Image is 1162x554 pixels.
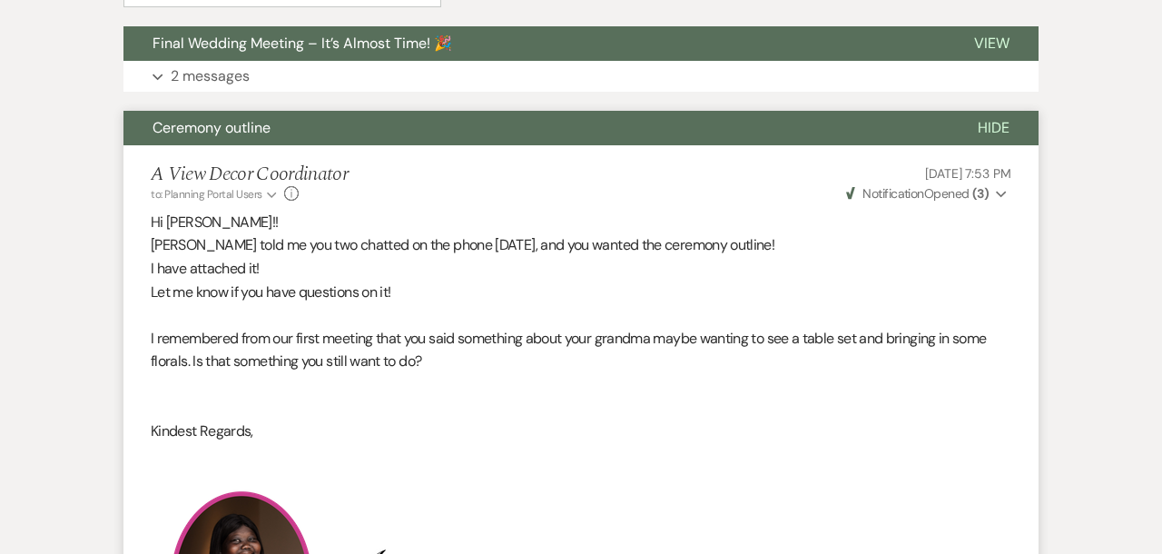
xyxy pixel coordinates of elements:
[151,211,1011,234] p: Hi [PERSON_NAME]!!
[171,64,250,88] p: 2 messages
[153,34,452,53] span: Final Wedding Meeting – It’s Almost Time! 🎉
[151,233,1011,257] p: [PERSON_NAME] told me you two chatted on the phone [DATE], and you wanted the ceremony outline!
[151,163,348,186] h5: A View Decor Coordinator
[846,185,989,202] span: Opened
[123,26,945,61] button: Final Wedding Meeting – It’s Almost Time! 🎉
[862,185,923,202] span: Notification
[151,257,1011,281] p: I have attached it!
[843,184,1011,203] button: NotificationOpened (3)
[945,26,1039,61] button: View
[151,187,262,202] span: to: Planning Portal Users
[123,111,949,145] button: Ceremony outline
[925,165,1011,182] span: [DATE] 7:53 PM
[151,281,1011,304] p: Let me know if you have questions on it!
[153,118,271,137] span: Ceremony outline
[151,420,1011,443] p: Kindest Regards,
[151,186,280,203] button: to: Planning Portal Users
[978,118,1009,137] span: Hide
[123,61,1039,92] button: 2 messages
[972,185,989,202] strong: ( 3 )
[151,327,1011,373] p: I remembered from our first meeting that you said something about your grandma maybe wanting to s...
[949,111,1039,145] button: Hide
[974,34,1009,53] span: View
